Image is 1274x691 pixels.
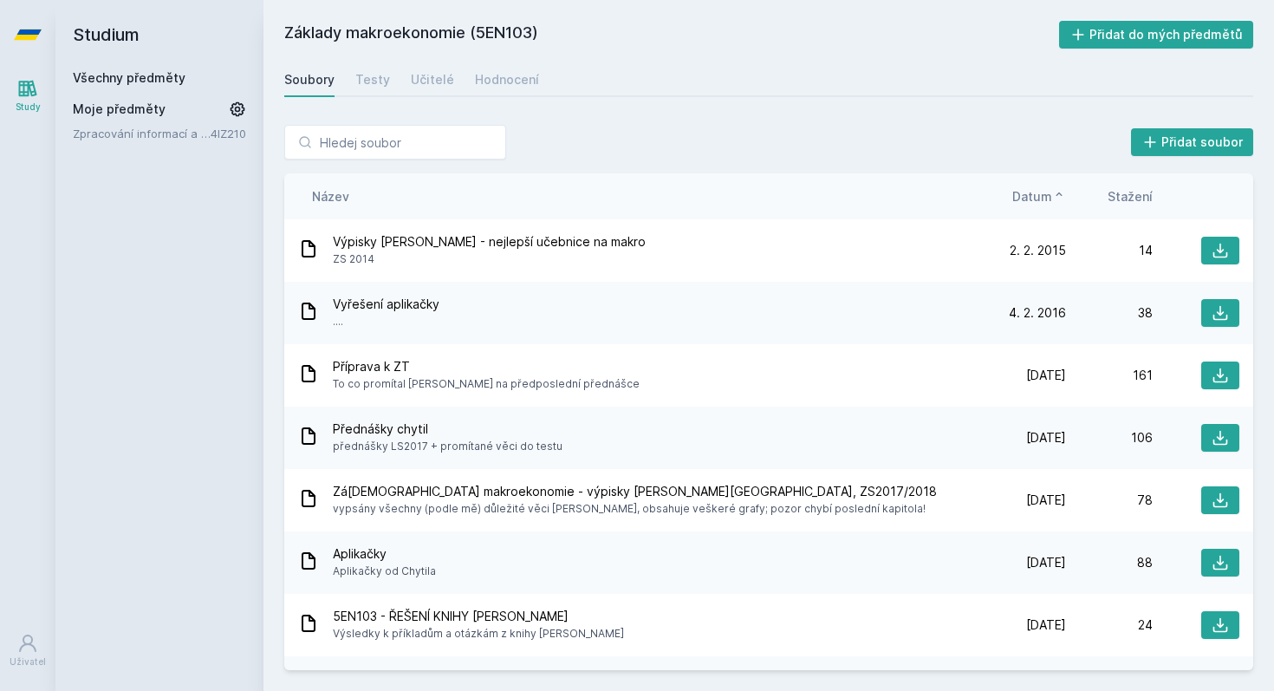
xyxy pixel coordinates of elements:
[73,70,185,85] a: Všechny předměty
[333,420,562,438] span: Přednášky chytil
[355,71,390,88] div: Testy
[3,69,52,122] a: Study
[73,101,166,118] span: Moje předměty
[1026,367,1066,384] span: [DATE]
[284,62,335,97] a: Soubory
[1012,187,1052,205] span: Datum
[333,483,937,500] span: Zá[DEMOGRAPHIC_DATA] makroekonomie - výpisky [PERSON_NAME][GEOGRAPHIC_DATA], ZS2017/2018
[333,608,624,625] span: 5EN103 - ŘEŠENÍ KNIHY [PERSON_NAME]
[1009,304,1066,322] span: 4. 2. 2016
[333,296,439,313] span: Vyřešení aplikačky
[475,71,539,88] div: Hodnocení
[1010,242,1066,259] span: 2. 2. 2015
[1066,554,1153,571] div: 88
[333,313,439,330] span: ....
[10,655,46,668] div: Uživatel
[1131,128,1254,156] button: Přidat soubor
[1026,616,1066,634] span: [DATE]
[475,62,539,97] a: Hodnocení
[1066,242,1153,259] div: 14
[333,625,624,642] span: Výsledky k příkladům a otázkám z knihy [PERSON_NAME]
[333,251,646,268] span: ZS 2014
[211,127,246,140] a: 4IZ210
[312,187,349,205] button: Název
[411,71,454,88] div: Učitelé
[284,125,506,160] input: Hledej soubor
[1066,492,1153,509] div: 78
[1066,367,1153,384] div: 161
[1059,21,1254,49] button: Přidat do mých předmětů
[284,21,1059,49] h2: Základy makroekonomie (5EN103)
[333,233,646,251] span: Výpisky [PERSON_NAME] - nejlepší učebnice na makro
[333,438,562,455] span: přednášky LS2017 + promítané věci do testu
[333,500,937,518] span: vypsány všechny (podle mě) důležité věci [PERSON_NAME], obsahuje veškeré grafy; pozor chybí posle...
[333,563,436,580] span: Aplikačky od Chytila
[411,62,454,97] a: Učitelé
[333,358,640,375] span: Příprava k ZT
[333,545,436,563] span: Aplikačky
[1066,616,1153,634] div: 24
[3,624,52,677] a: Uživatel
[1066,429,1153,447] div: 106
[1066,304,1153,322] div: 38
[16,101,41,114] div: Study
[355,62,390,97] a: Testy
[1108,187,1153,205] button: Stažení
[1012,187,1066,205] button: Datum
[1026,429,1066,447] span: [DATE]
[73,125,211,142] a: Zpracování informací a znalostí
[284,71,335,88] div: Soubory
[333,375,640,393] span: To co promítal [PERSON_NAME] na předposlední přednášce
[1026,492,1066,509] span: [DATE]
[1026,554,1066,571] span: [DATE]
